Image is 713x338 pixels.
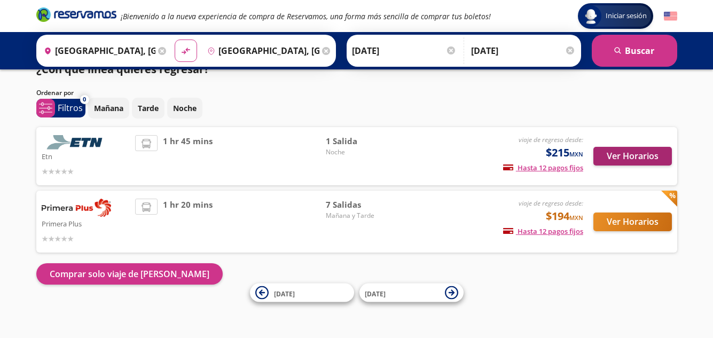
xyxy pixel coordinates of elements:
span: 0 [83,95,86,104]
button: Noche [167,98,202,119]
button: English [664,10,677,23]
span: [DATE] [274,289,295,298]
span: Hasta 12 pagos fijos [503,163,583,172]
span: $215 [546,145,583,161]
button: Ver Horarios [593,147,672,166]
em: viaje de regreso desde: [519,199,583,208]
i: Brand Logo [36,6,116,22]
em: ¡Bienvenido a la nueva experiencia de compra de Reservamos, una forma más sencilla de comprar tus... [121,11,491,21]
span: [DATE] [365,289,386,298]
p: Ordenar por [36,88,74,98]
input: Buscar Destino [203,37,319,64]
p: ¿Con qué línea quieres regresar? [36,61,209,77]
p: Filtros [58,101,83,114]
button: Buscar [592,35,677,67]
span: Noche [326,147,401,157]
span: 1 hr 20 mins [163,199,213,245]
span: $194 [546,208,583,224]
span: Iniciar sesión [601,11,651,21]
em: viaje de regreso desde: [519,135,583,144]
span: 1 Salida [326,135,401,147]
p: Primera Plus [42,217,130,230]
button: Ver Horarios [593,213,672,231]
a: Brand Logo [36,6,116,26]
button: Mañana [88,98,129,119]
span: Mañana y Tarde [326,211,401,221]
span: 1 hr 45 mins [163,135,213,177]
span: Hasta 12 pagos fijos [503,226,583,236]
button: Tarde [132,98,164,119]
p: Etn [42,150,130,162]
button: 0Filtros [36,99,85,117]
small: MXN [569,214,583,222]
input: Opcional [471,37,576,64]
input: Buscar Origen [40,37,156,64]
small: MXN [569,150,583,158]
img: Etn [42,135,111,150]
p: Mañana [94,103,123,114]
button: Comprar solo viaje de [PERSON_NAME] [36,263,223,285]
span: 7 Salidas [326,199,401,211]
button: [DATE] [250,284,354,302]
img: Primera Plus [42,199,111,217]
input: Elegir Fecha [352,37,457,64]
p: Tarde [138,103,159,114]
p: Noche [173,103,197,114]
button: [DATE] [359,284,464,302]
